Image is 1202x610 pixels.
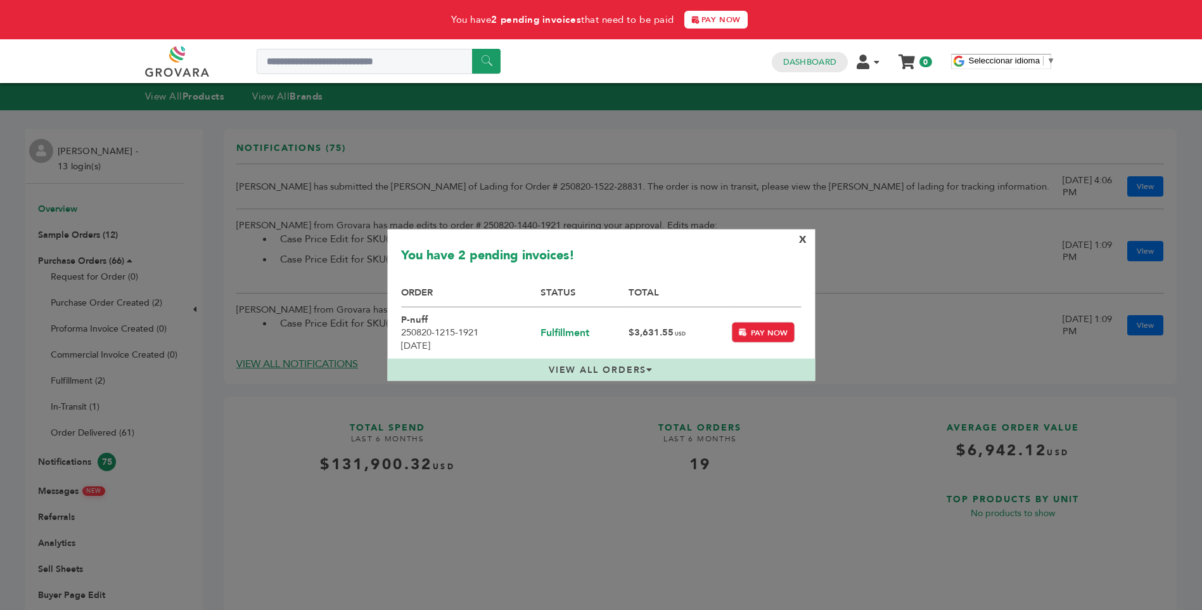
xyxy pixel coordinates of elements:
[540,286,629,307] th: STATUS
[401,247,801,270] h2: You have 2 pending invoices!
[675,330,686,337] span: USD
[1043,56,1044,65] span: ​
[919,56,931,67] span: 0
[540,307,629,359] td: Fulfillment
[783,56,836,68] a: Dashboard
[969,56,1056,65] a: Seleccionar idioma​
[731,322,795,343] button: PAY NOW
[899,51,914,64] a: My Cart
[629,286,731,307] th: TOTAL
[799,232,807,246] span: X
[257,49,501,74] input: Search a product or brand...
[684,11,748,29] a: PAY NOW
[401,326,540,339] div: 250820-1215-1921
[629,326,674,339] strong: $3,631.55
[387,358,815,380] div: VIEW ALL ORDERS
[1047,56,1055,65] span: ▼
[401,286,540,307] th: ORDER
[451,13,674,26] span: You have that need to be paid
[969,56,1040,65] span: Seleccionar idioma
[401,339,540,353] div: [DATE]
[491,13,581,26] strong: 2 pending invoices
[401,313,428,325] strong: P-nuff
